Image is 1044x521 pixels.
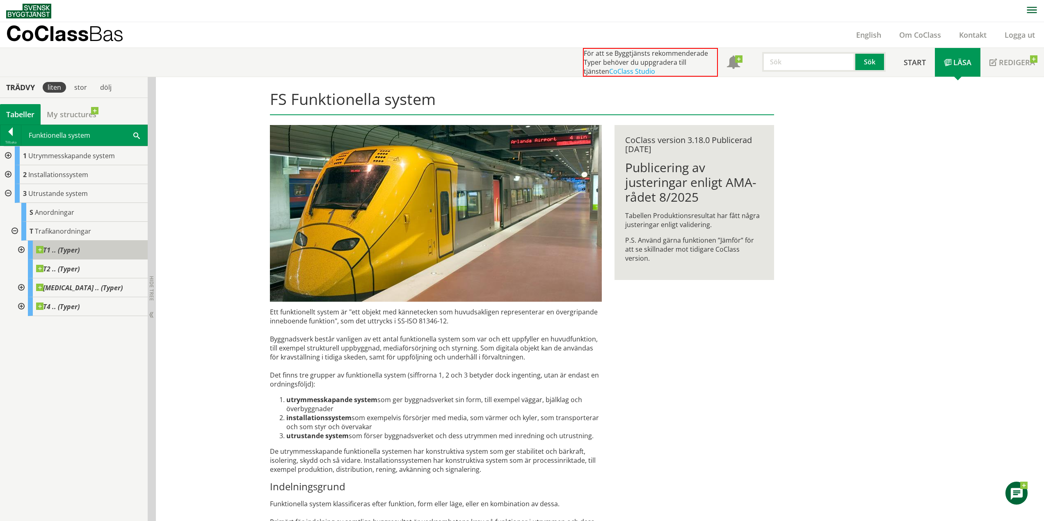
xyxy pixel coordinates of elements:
[13,297,148,316] div: Gå till informationssidan för CoClass Studio
[23,189,27,198] span: 3
[904,57,926,67] span: Start
[43,82,66,93] div: liten
[21,125,147,146] div: Funktionella system
[23,170,27,179] span: 2
[727,57,740,70] span: Notifikationer
[950,30,996,40] a: Kontakt
[895,48,935,77] a: Start
[69,82,92,93] div: stor
[28,151,115,160] span: Utrymmesskapande system
[6,4,51,18] img: Svensk Byggtjänst
[30,208,33,217] span: S
[133,131,140,139] span: Sök i tabellen
[41,104,103,125] a: My structures
[0,139,21,146] div: Tillbaka
[609,67,655,76] a: CoClass Studio
[953,57,971,67] span: Läsa
[36,265,80,273] span: T2 .. (Typer)
[7,203,148,222] div: Gå till informationssidan för CoClass Studio
[286,413,602,431] li: som exempelvis försörjer med media, som värmer och kyler, som trans­porterar och som styr och öve...
[7,222,148,316] div: Gå till informationssidan för CoClass Studio
[30,227,33,236] span: T
[270,90,774,115] h1: FS Funktionella system
[996,30,1044,40] a: Logga ut
[36,284,123,292] span: [MEDICAL_DATA] .. (Typer)
[890,30,950,40] a: Om CoClass
[95,82,117,93] div: dölj
[35,227,91,236] span: Trafikanordningar
[36,303,80,311] span: T4 .. (Typer)
[28,189,88,198] span: Utrustande system
[286,395,602,413] li: som ger byggnadsverket sin form, till exempel väggar, bjälklag och överbyggnader
[36,246,80,254] span: T1 .. (Typer)
[13,241,148,259] div: Gå till informationssidan för CoClass Studio
[625,236,763,263] p: P.S. Använd gärna funktionen ”Jämför” för att se skillnader mot tidigare CoClass version.
[762,52,855,72] input: Sök
[13,278,148,297] div: Gå till informationssidan för CoClass Studio
[270,480,602,493] h3: Indelningsgrund
[286,395,377,404] strong: utrymmesskapande system
[148,276,155,301] span: Hide tree
[35,208,74,217] span: Anordningar
[2,83,39,92] div: Trädvy
[935,48,980,77] a: Läsa
[625,136,763,154] div: CoClass version 3.18.0 Publicerad [DATE]
[6,29,123,38] p: CoClass
[625,160,763,205] h1: Publicering av justeringar enligt AMA-rådet 8/2025
[625,211,763,229] p: Tabellen Produktionsresultat har fått några justeringar enligt validering.
[583,48,718,77] div: För att se Byggtjänsts rekommenderade Typer behöver du uppgradera till tjänsten
[89,21,123,46] span: Bas
[286,431,602,440] li: som förser byggnadsverket och dess utrymmen med inredning och utrustning.
[286,431,349,440] strong: utrustande system
[855,52,886,72] button: Sök
[980,48,1044,77] a: Redigera
[270,125,602,302] img: arlanda-express-2.jpg
[13,259,148,278] div: Gå till informationssidan för CoClass Studio
[6,22,141,48] a: CoClassBas
[286,413,352,422] strong: installationssystem
[999,57,1035,67] span: Redigera
[847,30,890,40] a: English
[23,151,27,160] span: 1
[28,170,88,179] span: Installationssystem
